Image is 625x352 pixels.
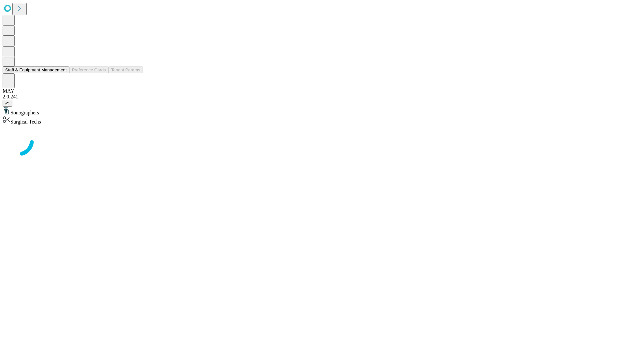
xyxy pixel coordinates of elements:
[3,100,12,107] button: @
[3,66,69,73] button: Staff & Equipment Management
[3,88,622,94] div: MAY
[3,107,622,116] div: Sonographers
[69,66,108,73] button: Preference Cards
[3,94,622,100] div: 2.0.241
[108,66,143,73] button: Tenant Params
[3,116,622,125] div: Surgical Techs
[5,101,10,106] span: @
